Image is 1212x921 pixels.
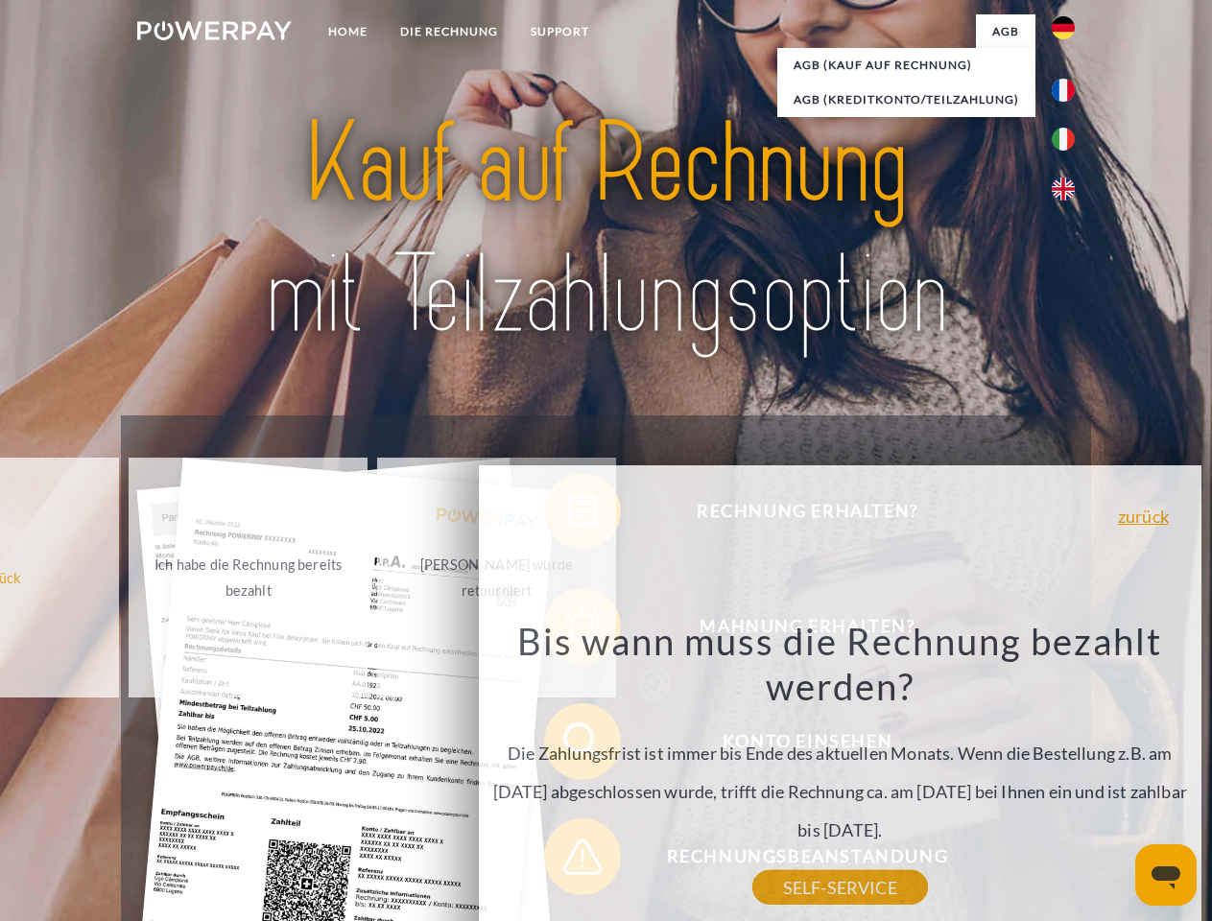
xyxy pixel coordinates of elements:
[777,48,1035,83] a: AGB (Kauf auf Rechnung)
[137,21,292,40] img: logo-powerpay-white.svg
[1135,844,1197,906] iframe: Schaltfläche zum Öffnen des Messaging-Fensters
[389,552,605,603] div: [PERSON_NAME] wurde retourniert
[489,618,1190,710] h3: Bis wann muss die Rechnung bezahlt werden?
[1118,508,1169,525] a: zurück
[514,14,606,49] a: SUPPORT
[1052,177,1075,201] img: en
[489,618,1190,887] div: Die Zahlungsfrist ist immer bis Ende des aktuellen Monats. Wenn die Bestellung z.B. am [DATE] abg...
[312,14,384,49] a: Home
[1052,128,1075,151] img: it
[183,92,1029,367] img: title-powerpay_de.svg
[1052,79,1075,102] img: fr
[752,870,928,905] a: SELF-SERVICE
[777,83,1035,117] a: AGB (Kreditkonto/Teilzahlung)
[1052,16,1075,39] img: de
[140,552,356,603] div: Ich habe die Rechnung bereits bezahlt
[976,14,1035,49] a: agb
[384,14,514,49] a: DIE RECHNUNG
